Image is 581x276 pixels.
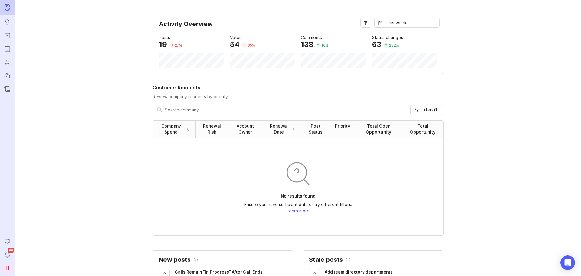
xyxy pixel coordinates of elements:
div: Post Status [306,123,325,135]
h2: Stale posts [309,257,343,263]
span: Filters [422,107,439,113]
div: 10 % [321,43,329,48]
div: Account Owner [233,123,258,135]
div: Total Opportunity [407,123,438,135]
div: Open Intercom Messenger [560,255,575,270]
div: Activity Overview [159,21,437,32]
div: 35 % [248,43,255,48]
div: Votes [230,34,241,41]
button: Notifications [2,249,13,260]
div: Renewal Date [267,123,290,135]
div: Posts [159,34,170,41]
div: Status changes [372,34,403,41]
button: H [2,263,13,274]
h2: Customer Requests [153,84,443,91]
a: Ideas [2,17,13,28]
a: Learn more [287,208,310,213]
div: 27 % [175,43,182,48]
div: Priority [335,123,350,129]
div: Comments [301,34,322,41]
p: Review company requests by priority [153,94,443,100]
div: Total Open Opportunity [360,123,397,135]
div: 54 [230,41,240,48]
p: No results found [281,193,316,199]
span: Add team directory departments [325,269,393,274]
img: svg+xml;base64,PHN2ZyB3aWR0aD0iOTYiIGhlaWdodD0iOTYiIGZpbGw9Im5vbmUiIHhtbG5zPSJodHRwOi8vd3d3LnczLm... [284,159,313,188]
input: Search company... [165,107,257,113]
p: Ensure you have sufficient data or try different filters. [244,201,352,208]
span: 99 [8,248,14,253]
div: 19 [159,41,167,48]
div: Company Spend [158,123,185,135]
button: Announcements [2,236,13,247]
h2: New posts [159,257,191,263]
a: Users [2,57,13,68]
svg: toggle icon [430,20,439,25]
a: Portal [2,30,13,41]
div: 232 % [389,43,399,48]
div: This week [386,19,407,26]
span: ( 1 ) [434,107,439,112]
img: Canny Home [5,4,10,11]
a: Changelog [2,84,13,95]
button: Filters(1) [410,105,443,115]
a: Autopilot [2,70,13,81]
div: 138 [301,41,313,48]
a: Roadmaps [2,44,13,55]
span: Calls Remain "In Progress" After Call Ends [175,269,263,274]
div: 63 [372,41,381,48]
div: Renewal Risk [201,123,223,135]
